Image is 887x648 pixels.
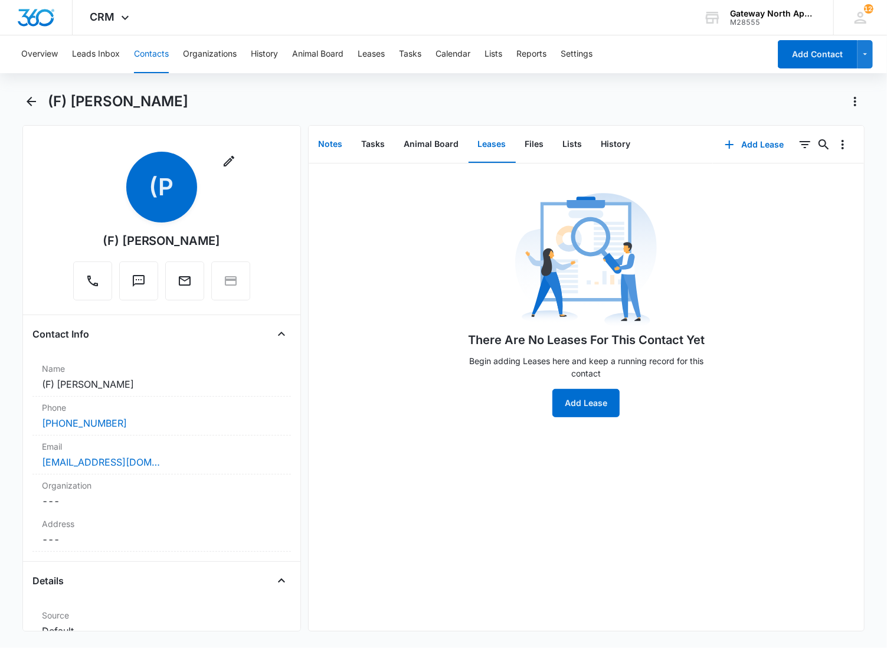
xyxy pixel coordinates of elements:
button: Tasks [399,35,421,73]
h4: Details [32,574,64,588]
p: Begin adding Leases here and keep a running record for this contact [462,355,710,379]
span: CRM [90,11,115,23]
div: Organization--- [32,474,291,513]
button: Organizations [183,35,237,73]
a: Text [119,280,158,290]
button: Filters [796,135,814,154]
div: Address--- [32,513,291,552]
img: No Data [515,189,657,331]
h1: (F) [PERSON_NAME] [48,93,188,110]
label: Email [42,440,282,453]
button: Settings [561,35,593,73]
dd: (F) [PERSON_NAME] [42,377,282,391]
button: Search... [814,135,833,154]
div: Name(F) [PERSON_NAME] [32,358,291,397]
button: Notes [309,126,352,163]
label: Name [42,362,282,375]
a: [PHONE_NUMBER] [42,416,127,430]
button: Overflow Menu [833,135,852,154]
button: Animal Board [292,35,343,73]
a: Email [165,280,204,290]
button: Calendar [436,35,470,73]
button: Actions [846,92,865,111]
button: Overview [21,35,58,73]
button: Close [272,325,291,343]
button: Add Lease [552,389,620,417]
button: Reports [516,35,546,73]
button: Leases [358,35,385,73]
button: Back [22,92,41,111]
label: Address [42,518,282,530]
button: Add Lease [713,130,796,159]
div: notifications count [864,4,873,14]
button: Contacts [134,35,169,73]
button: Files [516,126,554,163]
button: Leads Inbox [72,35,120,73]
a: Call [73,280,112,290]
button: Email [165,261,204,300]
span: (P [126,152,197,222]
button: Leases [469,126,516,163]
button: History [251,35,278,73]
button: Call [73,261,112,300]
button: Add Contact [778,40,857,68]
button: History [592,126,640,163]
button: Lists [554,126,592,163]
button: Tasks [352,126,395,163]
div: account id [730,18,816,27]
h4: Contact Info [32,327,89,341]
button: Text [119,261,158,300]
dd: Default [42,624,282,638]
button: Close [272,571,291,590]
button: Animal Board [395,126,469,163]
button: Lists [485,35,502,73]
div: SourceDefault [32,604,291,643]
div: account name [730,9,816,18]
h1: There Are No Leases For This Contact Yet [468,331,705,349]
label: Source [42,609,282,621]
label: Phone [42,401,282,414]
div: Phone[PHONE_NUMBER] [32,397,291,436]
label: Organization [42,479,282,492]
div: Email[EMAIL_ADDRESS][DOMAIN_NAME] [32,436,291,474]
dd: --- [42,494,282,508]
dd: --- [42,532,282,546]
a: [EMAIL_ADDRESS][DOMAIN_NAME] [42,455,160,469]
div: (F) [PERSON_NAME] [103,232,221,250]
span: 123 [864,4,873,14]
